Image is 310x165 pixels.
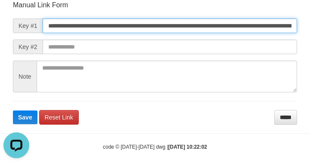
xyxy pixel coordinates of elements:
span: Key #1 [13,18,43,33]
span: Note [13,61,37,92]
span: Save [18,114,32,121]
button: Save [13,110,37,124]
small: code © [DATE]-[DATE] dwg | [103,144,207,150]
button: Open LiveChat chat widget [3,3,29,29]
span: Key #2 [13,40,43,54]
strong: [DATE] 10:22:02 [168,144,207,150]
span: Reset Link [45,114,73,121]
a: Reset Link [39,110,79,125]
p: Manual Link Form [13,0,297,10]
